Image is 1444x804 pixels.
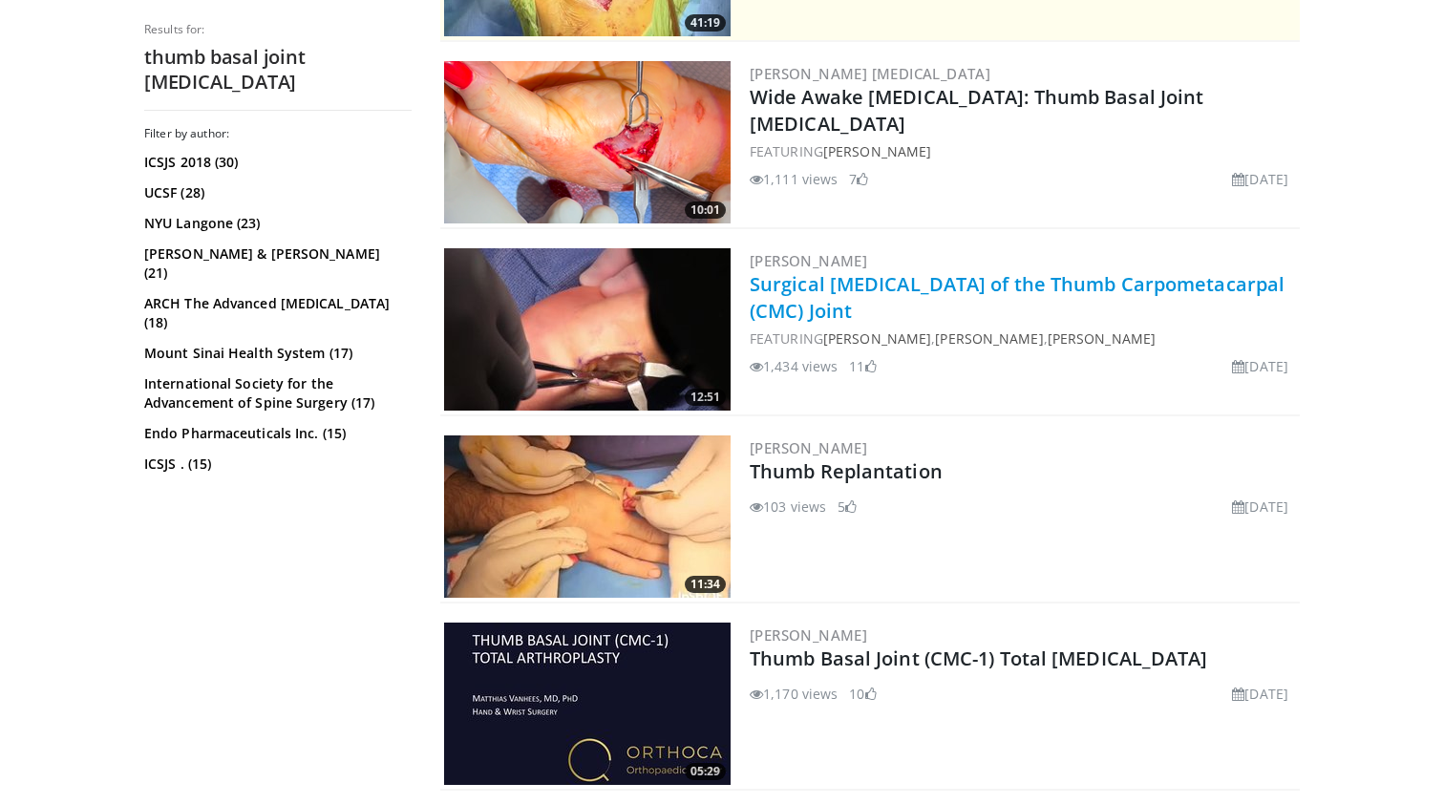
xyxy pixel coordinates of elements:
[685,201,726,219] span: 10:01
[144,126,412,141] h3: Filter by author:
[444,623,731,785] img: d4429608-0ffb-4ed0-a6a2-46b123bf0d1f.300x170_q85_crop-smart_upscale.jpg
[750,645,1208,671] a: Thumb Basal Joint (CMC-1) Total [MEDICAL_DATA]
[750,328,1296,349] div: FEATURING , ,
[1048,329,1156,348] a: [PERSON_NAME]
[849,684,876,704] li: 10
[144,424,407,443] a: Endo Pharmaceuticals Inc. (15)
[444,435,731,598] img: 86f7a411-b29c-4241-a97c-6b2d26060ca0.300x170_q85_crop-smart_upscale.jpg
[685,14,726,32] span: 41:19
[144,455,407,474] a: ICSJS . (15)
[144,153,407,172] a: ICSJS 2018 (30)
[750,458,943,484] a: Thumb Replantation
[444,61,731,223] a: 10:01
[750,271,1285,324] a: Surgical [MEDICAL_DATA] of the Thumb Carpometacarpal (CMC) Joint
[750,169,838,189] li: 1,111 views
[750,141,1296,161] div: FEATURING
[849,356,876,376] li: 11
[444,61,731,223] img: 224847ca-dbea-4379-ba56-dd9ddb5e56d3.png.300x170_q85_crop-smart_upscale.png
[750,64,990,83] a: [PERSON_NAME] [MEDICAL_DATA]
[823,329,931,348] a: [PERSON_NAME]
[685,763,726,780] span: 05:29
[750,497,826,517] li: 103 views
[144,374,407,413] a: International Society for the Advancement of Spine Surgery (17)
[444,248,731,411] img: d8caa2e2-a43e-4c1e-b135-ea1abe3c5c34.300x170_q85_crop-smart_upscale.jpg
[1232,684,1288,704] li: [DATE]
[144,214,407,233] a: NYU Langone (23)
[750,625,867,645] a: [PERSON_NAME]
[144,294,407,332] a: ARCH The Advanced [MEDICAL_DATA] (18)
[1232,169,1288,189] li: [DATE]
[444,623,731,785] a: 05:29
[144,45,412,95] h2: thumb basal joint [MEDICAL_DATA]
[935,329,1043,348] a: [PERSON_NAME]
[750,84,1203,137] a: Wide Awake [MEDICAL_DATA]: Thumb Basal Joint [MEDICAL_DATA]
[1232,497,1288,517] li: [DATE]
[849,169,868,189] li: 7
[750,356,838,376] li: 1,434 views
[444,248,731,411] a: 12:51
[750,684,838,704] li: 1,170 views
[144,244,407,283] a: [PERSON_NAME] & [PERSON_NAME] (21)
[823,142,931,160] a: [PERSON_NAME]
[144,344,407,363] a: Mount Sinai Health System (17)
[144,183,407,202] a: UCSF (28)
[750,438,867,457] a: [PERSON_NAME]
[144,22,412,37] p: Results for:
[838,497,857,517] li: 5
[685,389,726,406] span: 12:51
[685,576,726,593] span: 11:34
[1232,356,1288,376] li: [DATE]
[750,251,867,270] a: [PERSON_NAME]
[444,435,731,598] a: 11:34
